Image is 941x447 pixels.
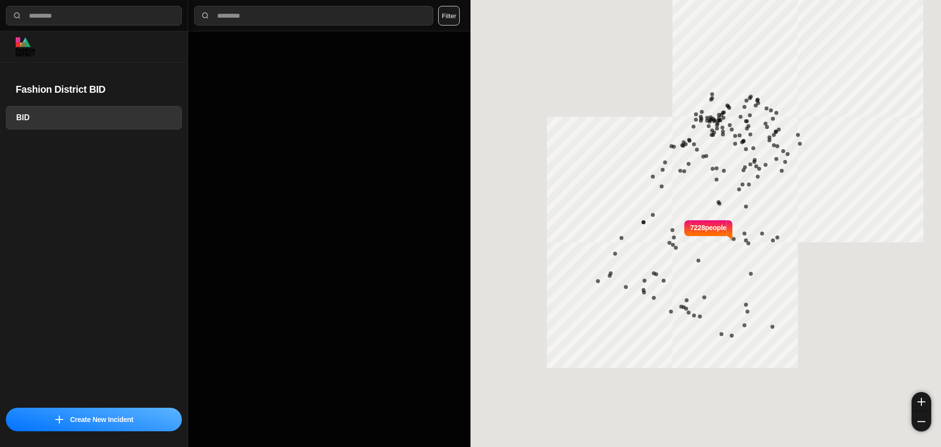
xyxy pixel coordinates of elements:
button: Filter [438,6,460,26]
button: zoom-out [912,412,931,431]
img: notch [726,219,734,240]
p: Create New Incident [70,415,133,424]
img: zoom-in [917,398,925,406]
button: iconCreate New Incident [6,408,182,431]
img: icon [55,416,63,423]
h3: BID [16,112,172,124]
p: 7228 people [690,223,726,244]
img: search [200,11,210,21]
a: BID [6,106,182,130]
h2: Fashion District BID [16,82,172,96]
img: zoom-out [917,418,925,425]
img: search [12,11,22,21]
img: logo [16,37,35,56]
button: zoom-in [912,392,931,412]
img: notch [683,219,690,240]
